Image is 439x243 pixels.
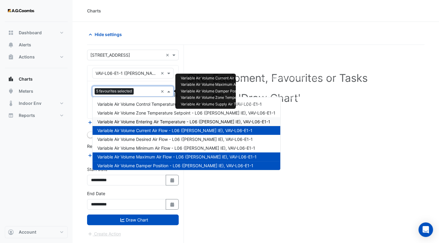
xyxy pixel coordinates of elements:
span: Variable Air Volume Control Temperature - L06 (NABERS IE), VAV-L06-E1-1 [97,102,262,107]
td: Variable Air Volume Zone Temperature [178,95,259,101]
td: Variable Air Volume Supply Air Temperature [178,101,259,108]
span: Indoor Env [19,100,41,106]
td: L06 ([PERSON_NAME] IE) [259,75,309,82]
span: Hide settings [95,31,122,38]
app-escalated-ticket-create-button: Please draw the charts first [87,231,121,236]
span: Variable Air Volume Desired Air Flow - L06 (NABERS IE), VAV-L06-E1-1 [97,137,253,142]
button: Alerts [5,39,68,51]
fa-icon: Select Date [170,178,175,183]
button: Account [5,226,68,238]
app-icon: Charts [8,76,14,82]
td: VAV-L06-E1-1 [309,95,340,101]
button: Indoor Env [5,97,68,109]
span: Variable Air Volume Minimum Air Flow - L06 (NABERS IE), VAV-L06-E1-1 [97,145,255,151]
app-icon: Dashboard [8,30,14,36]
span: Dashboard [19,30,42,36]
ng-dropdown-panel: Options list [92,97,281,170]
button: Draw Chart [87,215,179,225]
div: Charts [87,8,101,14]
td: L06 ([PERSON_NAME] IE) [259,82,309,88]
div: Open Intercom Messenger [418,222,433,237]
span: Variable Air Volume Entering Air Temperature - L06 (NABERS IE), VAV-L06-E1-1 [97,119,270,124]
td: L06 ([PERSON_NAME] IE) [259,95,309,101]
button: Actions [5,51,68,63]
td: L06 ([PERSON_NAME] IE) [259,88,309,95]
span: Account [19,229,36,235]
img: Company Logo [7,5,34,17]
button: Add Reference Line [87,152,132,159]
span: Clear [161,88,166,95]
app-icon: Meters [8,88,14,94]
button: Reports [5,109,68,121]
span: Variable Air Volume Damper Position - L06 (NABERS IE), VAV-L06-E1-1 [97,163,253,168]
td: VAV-L06-E1-1 [309,88,340,95]
button: Meters [5,85,68,97]
span: Clear [166,52,171,58]
span: Reports [19,112,35,118]
span: Variable Air Volume Current Air Flow - L06 (NABERS IE), VAV-L06-E1-1 [97,128,252,133]
label: End Date [87,190,105,197]
span: Meters [19,88,33,94]
span: Actions [19,54,35,60]
button: Charts [5,73,68,85]
label: Reference Lines [87,143,119,149]
td: L06 ([PERSON_NAME] IE) [259,101,309,108]
button: Dashboard [5,27,68,39]
td: Variable Air Volume Current Air Flow [178,75,259,82]
span: Alerts [19,42,31,48]
h1: Select a Site, Equipment, Favourites or Tasks [100,72,411,84]
span: Variable Air Volume Zone Temperature Setpoint - L06 (NABERS IE), VAV-L06-E1-1 [97,110,275,115]
app-icon: Actions [8,54,14,60]
label: Start Date [87,166,107,172]
app-icon: Indoor Env [8,100,14,106]
button: Add Equipment [87,119,124,126]
td: VAV-L06-E1-1 [309,75,340,82]
span: Charts [19,76,33,82]
span: Clear [161,70,166,76]
span: Variable Air Volume Maximum Air Flow - L06 (NABERS IE), VAV-L06-E1-1 [97,154,257,159]
td: Variable Air Volume Maximum Air Flow [178,82,259,88]
span: 5 favourites selected [95,88,134,94]
fa-icon: Select Date [170,202,175,207]
app-icon: Alerts [8,42,14,48]
button: Hide settings [87,29,126,40]
td: VAV-L06-E1-1 [309,82,340,88]
app-icon: Reports [8,112,14,118]
td: VAV-L06-E1-1 [309,101,340,108]
td: Variable Air Volume Damper Position [178,88,259,95]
